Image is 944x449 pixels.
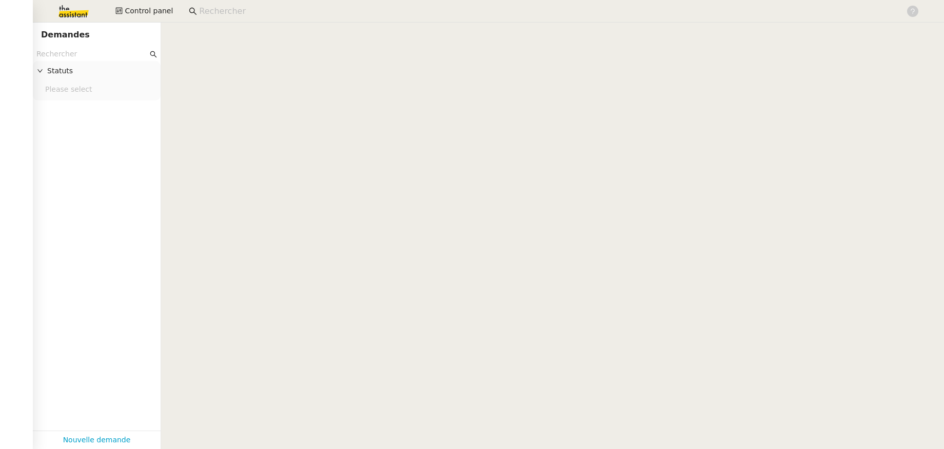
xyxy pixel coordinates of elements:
div: Statuts [33,61,161,81]
a: Nouvelle demande [63,434,131,446]
input: Rechercher [199,5,895,18]
span: Statuts [47,65,156,77]
span: Control panel [125,5,173,17]
input: Rechercher [36,48,148,60]
button: Control panel [109,4,179,18]
nz-page-header-title: Demandes [41,28,90,42]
